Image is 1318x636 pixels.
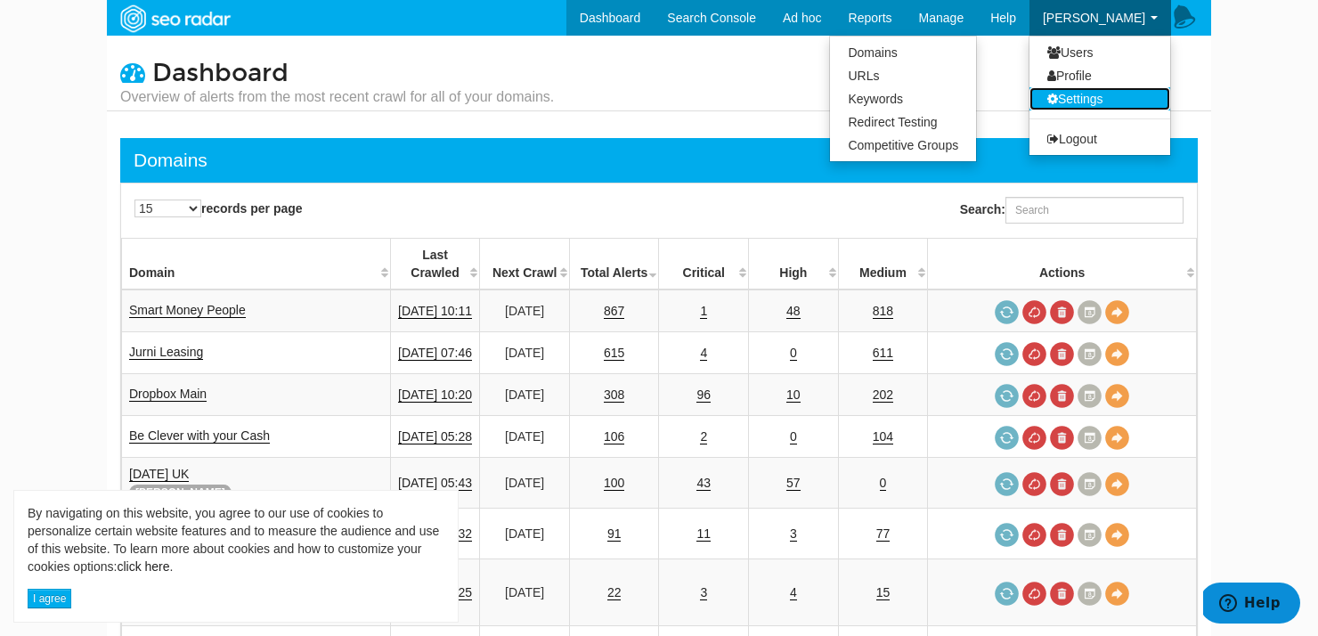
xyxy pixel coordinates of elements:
[480,239,570,290] th: Next Crawl: activate to sort column descending
[1078,300,1102,324] a: Crawl History
[1078,472,1102,496] a: Crawl History
[129,467,189,482] a: [DATE] UK
[1050,384,1074,408] a: Delete most recent audit
[1022,523,1046,547] a: Cancel in-progress audit
[830,87,976,110] a: Keywords
[1022,300,1046,324] a: Cancel in-progress audit
[838,239,928,290] th: Medium: activate to sort column descending
[1203,583,1300,627] iframe: Opens a widget where you can find more information
[122,239,391,290] th: Domain: activate to sort column ascending
[129,387,207,402] a: Dropbox Main
[398,346,472,361] a: [DATE] 07:46
[749,239,839,290] th: High: activate to sort column descending
[830,110,976,134] a: Redirect Testing
[790,429,797,444] a: 0
[398,304,472,319] a: [DATE] 10:11
[700,304,707,319] a: 1
[1029,127,1170,151] a: Logout
[790,346,797,361] a: 0
[398,387,472,403] a: [DATE] 10:20
[120,87,554,107] small: Overview of alerts from the most recent crawl for all of your domains.
[1022,426,1046,450] a: Cancel in-progress audit
[129,303,246,318] a: Smart Money People
[129,428,270,444] a: Be Clever with your Cash
[790,526,797,542] a: 3
[995,300,1019,324] a: Request a crawl
[134,147,207,174] div: Domains
[607,585,622,600] a: 22
[960,197,1184,224] label: Search:
[880,476,887,491] a: 0
[113,3,236,35] img: SEORadar
[830,41,976,64] a: Domains
[830,64,976,87] a: URLs
[786,387,801,403] a: 10
[1029,41,1170,64] a: Users
[919,11,964,25] span: Manage
[1050,582,1074,606] a: Delete most recent audit
[1078,384,1102,408] a: Crawl History
[604,429,624,444] a: 106
[129,345,203,360] a: Jurni Leasing
[995,426,1019,450] a: Request a crawl
[1022,472,1046,496] a: Cancel in-progress audit
[700,429,707,444] a: 2
[995,384,1019,408] a: Request a crawl
[659,239,749,290] th: Critical: activate to sort column descending
[696,526,711,542] a: 11
[830,134,976,157] a: Competitive Groups
[1043,11,1145,25] span: [PERSON_NAME]
[480,416,570,458] td: [DATE]
[120,60,145,85] i: 
[1105,472,1129,496] a: View Domain Overview
[1105,582,1129,606] a: View Domain Overview
[995,342,1019,366] a: Request a crawl
[604,346,624,361] a: 615
[1078,342,1102,366] a: Crawl History
[849,11,892,25] span: Reports
[786,476,801,491] a: 57
[876,526,891,542] a: 77
[696,476,711,491] a: 43
[134,200,303,217] label: records per page
[873,429,893,444] a: 104
[876,585,891,600] a: 15
[1022,582,1046,606] a: Cancel in-progress audit
[995,582,1019,606] a: Request a crawl
[873,346,893,361] a: 611
[1105,426,1129,450] a: View Domain Overview
[1078,426,1102,450] a: Crawl History
[995,472,1019,496] a: Request a crawl
[1022,384,1046,408] a: Cancel in-progress audit
[1050,523,1074,547] a: Delete most recent audit
[1105,342,1129,366] a: View Domain Overview
[398,429,472,444] a: [DATE] 05:28
[1029,64,1170,87] a: Profile
[1105,300,1129,324] a: View Domain Overview
[1050,426,1074,450] a: Delete most recent audit
[783,11,822,25] span: Ad hoc
[152,58,289,88] span: Dashboard
[480,509,570,559] td: [DATE]
[480,559,570,626] td: [DATE]
[390,239,480,290] th: Last Crawled: activate to sort column descending
[569,239,659,290] th: Total Alerts: activate to sort column ascending
[700,346,707,361] a: 4
[480,458,570,509] td: [DATE]
[604,304,624,319] a: 867
[700,585,707,600] a: 3
[990,11,1016,25] span: Help
[1029,87,1170,110] a: Settings
[129,485,232,501] span: [PERSON_NAME]
[1005,197,1184,224] input: Search:
[480,289,570,332] td: [DATE]
[696,387,711,403] a: 96
[1078,582,1102,606] a: Crawl History
[1105,384,1129,408] a: View Domain Overview
[786,304,801,319] a: 48
[134,200,201,217] select: records per page
[604,476,624,491] a: 100
[873,387,893,403] a: 202
[480,374,570,416] td: [DATE]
